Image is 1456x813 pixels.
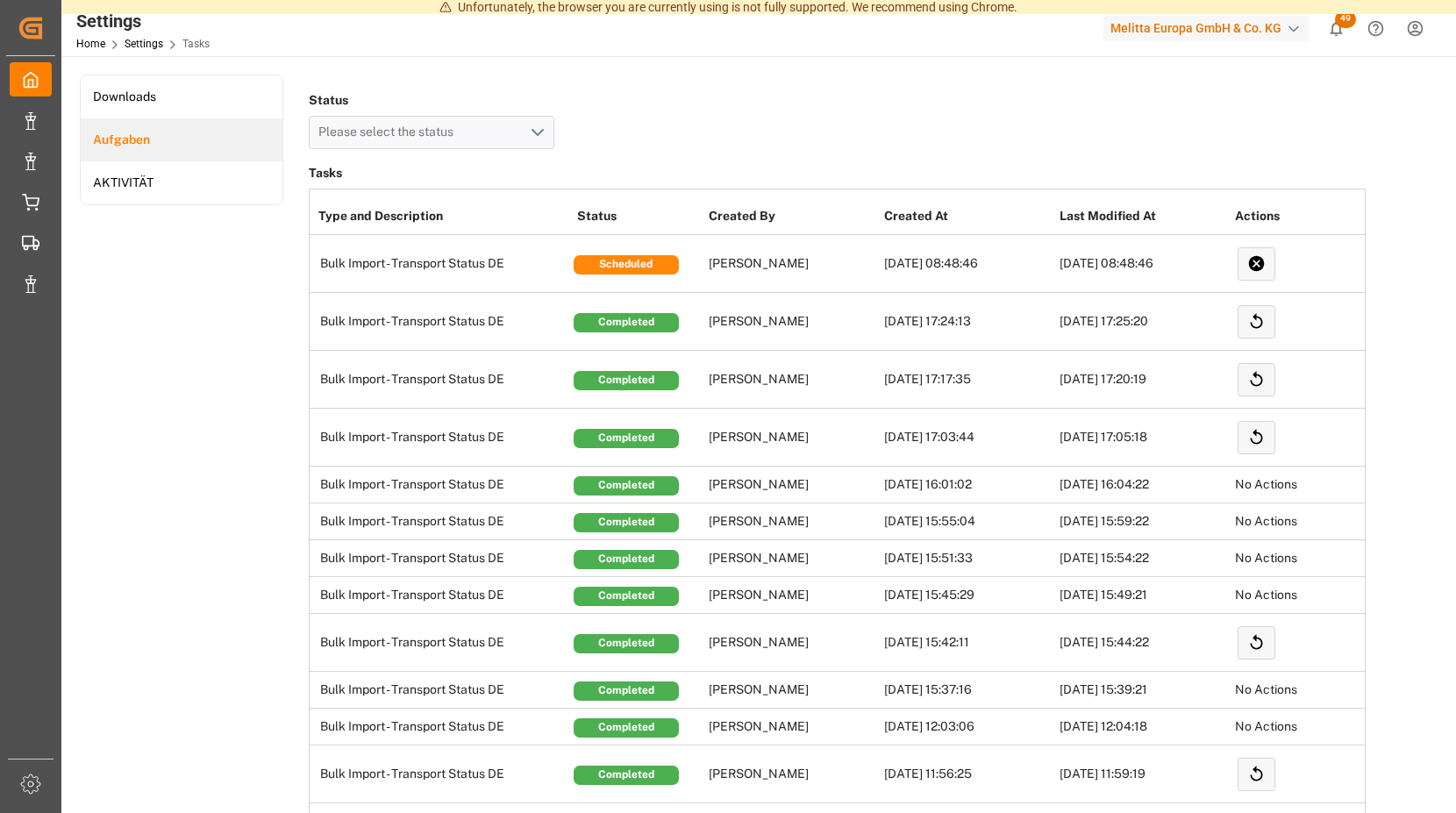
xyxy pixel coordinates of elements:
[1055,614,1231,672] td: [DATE] 15:44:22
[574,766,679,785] div: Completed
[574,550,679,569] div: Completed
[1055,745,1231,803] td: [DATE] 11:59:19
[880,293,1055,351] td: [DATE] 17:24:13
[880,540,1055,577] td: [DATE] 15:51:33
[310,351,573,409] td: Bulk Import - Transport Status DE
[704,577,880,614] td: [PERSON_NAME]
[76,38,105,50] a: Home
[1235,682,1297,696] span: No Actions
[574,681,679,701] div: Completed
[1055,503,1231,540] td: [DATE] 15:59:22
[310,503,573,540] td: Bulk Import - Transport Status DE
[880,235,1055,293] td: [DATE] 08:48:46
[704,709,880,745] td: [PERSON_NAME]
[310,198,573,235] th: Type and Description
[1235,514,1297,528] span: No Actions
[310,293,573,351] td: Bulk Import - Transport Status DE
[310,540,573,577] td: Bulk Import - Transport Status DE
[1055,409,1231,467] td: [DATE] 17:05:18
[880,709,1055,745] td: [DATE] 12:03:06
[880,577,1055,614] td: [DATE] 15:45:29
[880,672,1055,709] td: [DATE] 15:37:16
[309,161,1366,186] h3: Tasks
[310,467,573,503] td: Bulk Import - Transport Status DE
[704,235,880,293] td: [PERSON_NAME]
[704,467,880,503] td: [PERSON_NAME]
[704,503,880,540] td: [PERSON_NAME]
[880,467,1055,503] td: [DATE] 16:01:02
[1103,11,1317,45] button: Melitta Europa GmbH & Co. KG
[1231,198,1406,235] th: Actions
[574,255,679,275] div: Scheduled
[574,513,679,532] div: Completed
[704,351,880,409] td: [PERSON_NAME]
[1335,11,1356,28] span: 49
[1055,198,1231,235] th: Last Modified At
[1055,351,1231,409] td: [DATE] 17:20:19
[1317,9,1356,48] button: show 49 new notifications
[704,614,880,672] td: [PERSON_NAME]
[704,293,880,351] td: [PERSON_NAME]
[704,745,880,803] td: [PERSON_NAME]
[1055,540,1231,577] td: [DATE] 15:54:22
[309,116,554,149] button: open menu
[1103,16,1310,41] div: Melitta Europa GmbH & Co. KG
[310,709,573,745] td: Bulk Import - Transport Status DE
[310,745,573,803] td: Bulk Import - Transport Status DE
[880,503,1055,540] td: [DATE] 15:55:04
[310,614,573,672] td: Bulk Import - Transport Status DE
[574,587,679,606] div: Completed
[704,198,880,235] th: Created By
[1055,672,1231,709] td: [DATE] 15:39:21
[574,634,679,653] div: Completed
[1055,235,1231,293] td: [DATE] 08:48:46
[574,313,679,332] div: Completed
[880,351,1055,409] td: [DATE] 17:17:35
[309,88,554,112] h4: Status
[1235,588,1297,602] span: No Actions
[574,429,679,448] div: Completed
[81,161,282,204] a: AKTIVITÄT
[81,118,282,161] a: Aufgaben
[310,409,573,467] td: Bulk Import - Transport Status DE
[880,198,1055,235] th: Created At
[1235,477,1297,491] span: No Actions
[1356,9,1395,48] button: Help Center
[81,75,282,118] a: Downloads
[573,198,704,235] th: Status
[1055,709,1231,745] td: [DATE] 12:04:18
[310,672,573,709] td: Bulk Import - Transport Status DE
[125,38,163,50] a: Settings
[1235,551,1297,565] span: No Actions
[574,718,679,738] div: Completed
[318,125,462,139] span: Please select the status
[704,672,880,709] td: [PERSON_NAME]
[880,409,1055,467] td: [DATE] 17:03:44
[704,540,880,577] td: [PERSON_NAME]
[704,409,880,467] td: [PERSON_NAME]
[880,614,1055,672] td: [DATE] 15:42:11
[880,745,1055,803] td: [DATE] 11:56:25
[1235,719,1297,733] span: No Actions
[310,235,573,293] td: Bulk Import - Transport Status DE
[574,476,679,496] div: Completed
[574,371,679,390] div: Completed
[1055,577,1231,614] td: [DATE] 15:49:21
[310,577,573,614] td: Bulk Import - Transport Status DE
[1055,467,1231,503] td: [DATE] 16:04:22
[1055,293,1231,351] td: [DATE] 17:25:20
[76,8,210,34] div: Settings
